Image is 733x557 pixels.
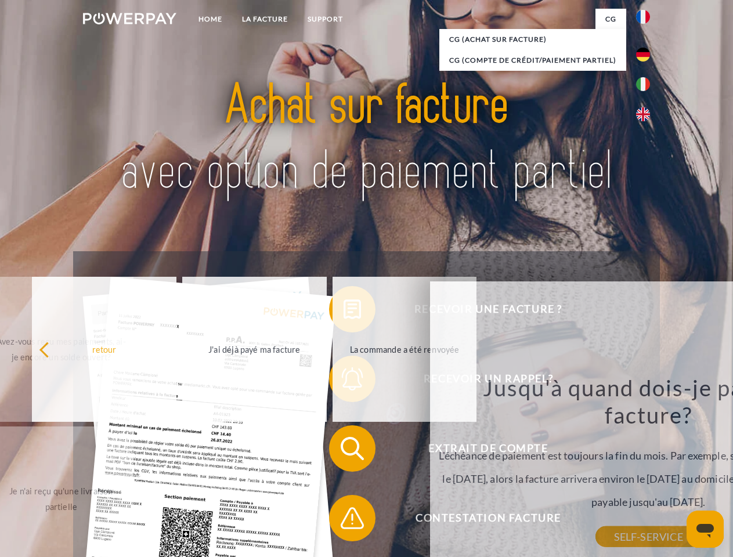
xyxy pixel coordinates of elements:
[189,9,232,30] a: Home
[687,511,724,548] iframe: Bouton de lancement de la fenêtre de messagerie
[439,29,626,50] a: CG (achat sur facture)
[39,341,169,357] div: retour
[595,9,626,30] a: CG
[111,56,622,222] img: title-powerpay_fr.svg
[83,13,176,24] img: logo-powerpay-white.svg
[340,341,470,357] div: La commande a été renvoyée
[636,107,650,121] img: en
[439,50,626,71] a: CG (Compte de crédit/paiement partiel)
[329,495,631,541] button: Contestation Facture
[636,10,650,24] img: fr
[595,526,702,547] a: SELF-SERVICE
[189,341,320,357] div: J'ai déjà payé ma facture
[338,434,367,463] img: qb_search.svg
[636,48,650,62] img: de
[338,504,367,533] img: qb_warning.svg
[636,77,650,91] img: it
[298,9,353,30] a: Support
[232,9,298,30] a: LA FACTURE
[329,425,631,472] button: Extrait de compte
